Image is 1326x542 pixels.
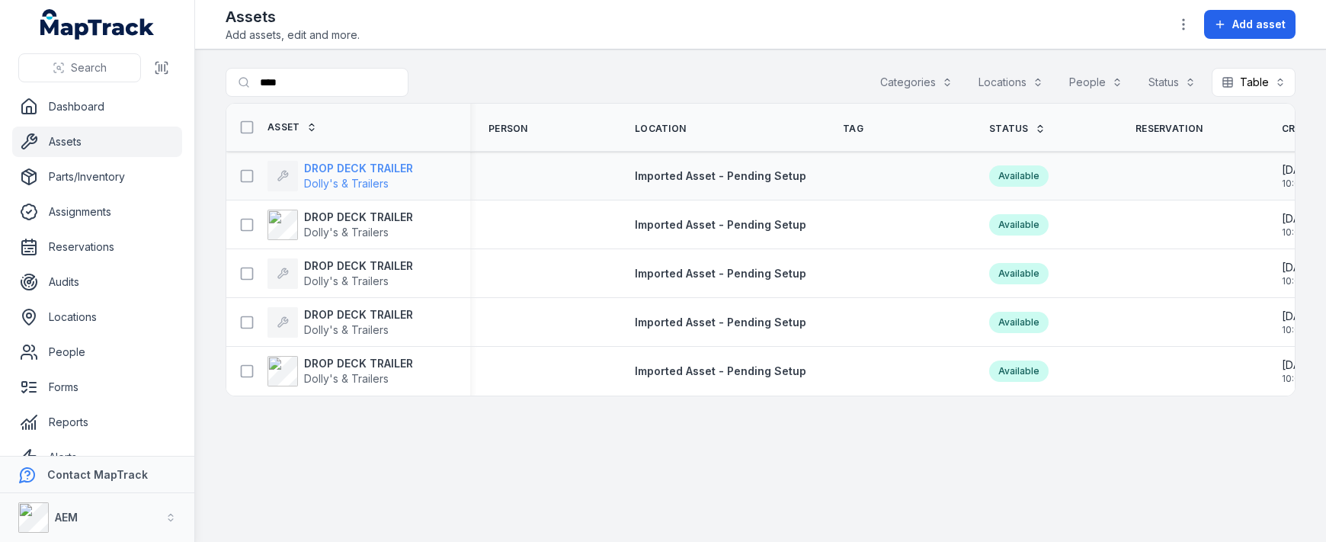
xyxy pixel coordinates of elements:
div: Available [989,165,1049,187]
a: Imported Asset - Pending Setup [635,217,806,233]
span: Tag [843,123,863,135]
a: Parts/Inventory [12,162,182,192]
span: [DATE] [1282,309,1322,324]
span: Imported Asset - Pending Setup [635,169,806,182]
span: Location [635,123,686,135]
button: Locations [969,68,1053,97]
span: Asset [267,121,300,133]
span: Imported Asset - Pending Setup [635,364,806,377]
span: Dolly's & Trailers [304,274,389,287]
time: 20/08/2025, 10:08:45 am [1282,260,1322,287]
time: 20/08/2025, 10:08:45 am [1282,309,1322,336]
a: Reports [12,407,182,438]
div: Available [989,263,1049,284]
button: Status [1139,68,1206,97]
a: DROP DECK TRAILERDolly's & Trailers [267,258,413,289]
span: Imported Asset - Pending Setup [635,267,806,280]
span: 10:08 am [1282,226,1322,239]
span: Reservation [1135,123,1203,135]
a: DROP DECK TRAILERDolly's & Trailers [267,161,413,191]
button: Categories [870,68,962,97]
div: Available [989,361,1049,382]
div: Available [989,214,1049,236]
a: Reservations [12,232,182,262]
div: Available [989,312,1049,333]
time: 20/08/2025, 10:08:45 am [1282,162,1322,190]
a: DROP DECK TRAILERDolly's & Trailers [267,356,413,386]
a: DROP DECK TRAILERDolly's & Trailers [267,307,413,338]
span: Add asset [1232,17,1286,32]
button: People [1059,68,1132,97]
span: Imported Asset - Pending Setup [635,316,806,329]
span: [DATE] [1282,358,1322,373]
a: Status [989,123,1046,135]
time: 20/08/2025, 10:08:45 am [1282,211,1322,239]
span: Add assets, edit and more. [226,27,360,43]
strong: AEM [55,511,78,524]
span: Dolly's & Trailers [304,177,389,190]
a: Alerts [12,442,182,473]
span: 10:08 am [1282,178,1322,190]
strong: DROP DECK TRAILER [304,210,413,225]
span: Dolly's & Trailers [304,323,389,336]
span: [DATE] [1282,162,1322,178]
a: Assignments [12,197,182,227]
time: 20/08/2025, 10:08:45 am [1282,358,1322,385]
span: Dolly's & Trailers [304,226,389,239]
button: Add asset [1204,10,1296,39]
a: Imported Asset - Pending Setup [635,266,806,281]
button: Table [1212,68,1296,97]
a: Assets [12,127,182,157]
span: 10:08 am [1282,324,1322,336]
a: Dashboard [12,91,182,122]
strong: DROP DECK TRAILER [304,356,413,371]
span: Person [488,123,528,135]
span: 10:08 am [1282,373,1322,385]
a: MapTrack [40,9,155,40]
a: DROP DECK TRAILERDolly's & Trailers [267,210,413,240]
a: Locations [12,302,182,332]
strong: Contact MapTrack [47,468,148,481]
a: People [12,337,182,367]
span: Search [71,60,107,75]
span: Status [989,123,1029,135]
a: Imported Asset - Pending Setup [635,315,806,330]
span: Imported Asset - Pending Setup [635,218,806,231]
span: 10:08 am [1282,275,1322,287]
span: [DATE] [1282,260,1322,275]
span: Dolly's & Trailers [304,372,389,385]
a: Audits [12,267,182,297]
h2: Assets [226,6,360,27]
a: Asset [267,121,317,133]
strong: DROP DECK TRAILER [304,307,413,322]
a: Imported Asset - Pending Setup [635,168,806,184]
span: [DATE] [1282,211,1322,226]
a: Imported Asset - Pending Setup [635,364,806,379]
strong: DROP DECK TRAILER [304,161,413,176]
a: Forms [12,372,182,402]
button: Search [18,53,141,82]
strong: DROP DECK TRAILER [304,258,413,274]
